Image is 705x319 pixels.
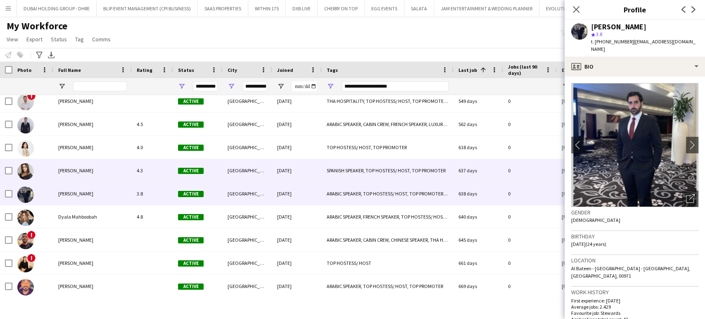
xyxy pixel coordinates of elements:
[223,159,272,182] div: [GEOGRAPHIC_DATA]
[178,145,204,151] span: Active
[503,136,557,159] div: 0
[23,34,46,45] a: Export
[132,113,173,136] div: 4.5
[17,140,34,157] img: Ivana Car
[198,0,248,17] button: SAAS PROPERTIES
[272,275,322,298] div: [DATE]
[277,67,293,73] span: Joined
[434,0,539,17] button: JAM ENTERTAINMENT & WEDDING PLANNER
[178,168,204,174] span: Active
[292,81,317,91] input: Joined Filter Input
[277,83,285,90] button: Open Filter Menu
[58,144,93,150] span: [PERSON_NAME]
[272,252,322,274] div: [DATE]
[17,94,34,110] img: Ognjen Milić
[591,38,634,45] span: t. [PHONE_NUMBER]
[223,205,272,228] div: [GEOGRAPHIC_DATA]
[539,0,579,17] button: EVOLUTION
[7,20,67,32] span: My Workforce
[272,90,322,112] div: [DATE]
[562,83,569,90] button: Open Filter Menu
[178,260,204,267] span: Active
[223,252,272,274] div: [GEOGRAPHIC_DATA]
[58,167,93,174] span: [PERSON_NAME]
[327,83,334,90] button: Open Filter Menu
[318,0,365,17] button: CHERRY ON TOP
[565,57,705,76] div: Bio
[137,67,152,73] span: Rating
[322,182,453,205] div: ARABIC SPEAKER, TOP HOSTESS/ HOST, TOP PROMOTER, TOP [PERSON_NAME]
[26,36,43,43] span: Export
[178,67,194,73] span: Status
[97,0,198,17] button: BLIP EVENT MANAGEMENT (CPI BUSINESS)
[503,113,557,136] div: 0
[17,117,34,133] img: Wahid LABIED
[73,81,127,91] input: Full Name Filter Input
[591,23,646,31] div: [PERSON_NAME]
[458,67,477,73] span: Last job
[453,113,503,136] div: 562 days
[562,67,575,73] span: Email
[178,191,204,197] span: Active
[47,34,70,45] a: Status
[248,0,286,17] button: WITHIN 175
[178,237,204,243] span: Active
[453,90,503,112] div: 549 days
[223,182,272,205] div: [GEOGRAPHIC_DATA]
[223,275,272,298] div: [GEOGRAPHIC_DATA]
[17,233,34,249] img: Ahmed Ali
[503,252,557,274] div: 0
[223,90,272,112] div: [GEOGRAPHIC_DATA]
[17,209,34,226] img: Dyala Mahboobah
[58,67,81,73] span: Full Name
[322,205,453,228] div: ARABIC SPEAKER, FRENCH SPEAKER, TOP HOSTESS/ HOST, TOP PROMOTER
[75,36,84,43] span: Tag
[7,36,18,43] span: View
[571,233,698,240] h3: Birthday
[27,92,36,100] span: !
[322,90,453,112] div: THA HOSPITALITY, TOP HOSTESS/ HOST, TOP PROMOTER, TOP WAITER
[72,34,87,45] a: Tag
[178,214,204,220] span: Active
[58,214,97,220] span: Dyala Mahboobah
[58,260,93,266] span: [PERSON_NAME]
[178,83,185,90] button: Open Filter Menu
[404,0,434,17] button: SALATA
[58,121,93,127] span: [PERSON_NAME]
[503,159,557,182] div: 0
[557,275,648,298] div: [EMAIL_ADDRESS][DOMAIN_NAME]
[327,67,338,73] span: Tags
[557,252,648,274] div: [EMAIL_ADDRESS][DOMAIN_NAME]
[58,190,93,197] span: [PERSON_NAME]
[58,83,66,90] button: Open Filter Menu
[453,252,503,274] div: 661 days
[571,310,698,316] p: Favourite job: Stewards
[272,205,322,228] div: [DATE]
[453,205,503,228] div: 640 days
[272,182,322,205] div: [DATE]
[178,121,204,128] span: Active
[453,159,503,182] div: 637 days
[453,136,503,159] div: 618 days
[322,275,453,298] div: ARABIC SPEAKER, TOP HOSTESS/ HOST, TOP PROMOTER
[322,159,453,182] div: SPANISH SPEAKER, TOP HOSTESS/ HOST, TOP PROMOTER
[503,205,557,228] div: 0
[178,283,204,290] span: Active
[571,265,690,279] span: Al Bateen - [GEOGRAPHIC_DATA] - [GEOGRAPHIC_DATA], [GEOGRAPHIC_DATA], 00971
[571,257,698,264] h3: Location
[571,209,698,216] h3: Gender
[557,136,648,159] div: [EMAIL_ADDRESS][DOMAIN_NAME]
[591,38,696,52] span: | [EMAIL_ADDRESS][DOMAIN_NAME]
[286,0,318,17] button: DXB LIVE
[272,113,322,136] div: [DATE]
[228,67,237,73] span: City
[557,205,648,228] div: [EMAIL_ADDRESS][DOMAIN_NAME]
[508,64,542,76] span: Jobs (last 90 days)
[223,229,272,251] div: [GEOGRAPHIC_DATA]
[557,229,648,251] div: [EMAIL_ADDRESS][DOMAIN_NAME]
[453,275,503,298] div: 669 days
[453,229,503,251] div: 645 days
[503,182,557,205] div: 0
[178,98,204,105] span: Active
[503,229,557,251] div: 0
